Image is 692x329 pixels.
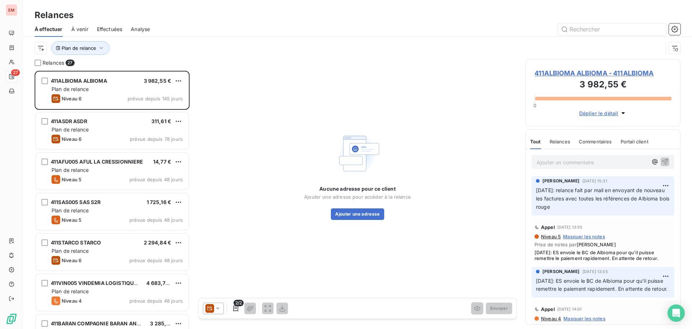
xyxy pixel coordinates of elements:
[577,109,629,117] button: Déplier le détail
[621,139,648,144] span: Portail client
[534,68,671,78] span: 411ALBIOMA ALBIOMA - 411ALBIOMA
[146,280,174,286] span: 4 683,73 €
[129,217,183,223] span: prévue depuis 48 jours
[129,177,183,182] span: prévue depuis 48 jours
[6,4,17,16] div: EM
[35,71,190,329] div: grid
[51,159,143,165] span: 411AFU005 AFUL LA CRESSIONNIERE
[11,69,20,76] span: 27
[150,320,177,326] span: 3 285,77 €
[144,239,172,246] span: 2 294,84 €
[536,187,671,210] span: [DATE]: relance fait par mail en envoyant de nouveau les factures avec toutes les références de A...
[52,288,89,294] span: Plan de relance
[43,59,64,66] span: Relances
[667,304,685,322] div: Open Intercom Messenger
[97,26,123,33] span: Effectuées
[530,139,541,144] span: Tout
[541,224,555,230] span: Appel
[6,313,17,325] img: Logo LeanPay
[71,26,88,33] span: À venir
[541,306,555,312] span: Appel
[582,269,608,274] span: [DATE] 13:55
[62,96,81,101] span: Niveau 6
[52,86,89,92] span: Plan de relance
[51,41,110,55] button: Plan de relance
[51,199,101,205] span: 411SAS005 SAS S2R
[557,225,583,229] span: [DATE] 13:55
[52,167,89,173] span: Plan de relance
[563,234,605,239] span: Masquer les notes
[51,280,150,286] span: 411VIN005 VINDEMIA LOGISTIQUE / VL1
[144,78,172,84] span: 3 982,55 €
[130,136,183,142] span: prévue depuis 78 jours
[62,217,81,223] span: Niveau 5
[151,118,171,124] span: 311,61 €
[331,208,384,220] button: Ajouter une adresse
[51,320,169,326] span: 411BARAN COMPAGNIE BARAN AND CO INVEST
[62,45,96,51] span: Plan de relance
[51,118,87,124] span: 411ASDR ASDR
[153,159,171,165] span: 14,77 €
[582,179,607,183] span: [DATE] 15:31
[128,96,183,101] span: prévue depuis 145 jours
[540,234,561,239] span: Niveau 5
[542,268,580,275] span: [PERSON_NAME]
[35,26,63,33] span: À effectuer
[52,126,89,133] span: Plan de relance
[51,239,101,246] span: 411STARCO STARCO
[334,130,381,177] img: Empty state
[52,207,89,213] span: Plan de relance
[52,248,89,254] span: Plan de relance
[35,9,74,22] h3: Relances
[129,257,183,263] span: prévue depuis 48 jours
[129,298,183,304] span: prévue depuis 48 jours
[131,26,150,33] span: Analyse
[234,300,244,306] span: 2/2
[147,199,172,205] span: 1 725,16 €
[557,307,582,311] span: [DATE] 14:01
[534,250,671,261] span: [DATE]: ES envoie le BC de Albioma pour qu'il puisse remettre le paiement rapidement. En attente ...
[534,242,671,247] span: Prise de notes par
[304,194,411,200] span: Ajouter une adresse pour accéder à la relance
[558,23,666,35] input: Rechercher
[66,60,74,66] span: 27
[550,139,570,144] span: Relances
[486,303,512,314] button: Envoyer
[51,78,107,84] span: 411ALBIOMA ALBIOMA
[563,316,605,321] span: Masquer les notes
[579,139,612,144] span: Commentaires
[536,278,667,292] span: [DATE]: ES envoie le BC de Albioma pour qu'il puisse remettre le paiement rapidement. En attente ...
[62,136,81,142] span: Niveau 6
[534,78,671,92] h3: 3 982,55 €
[319,185,395,192] span: Aucune adresse pour ce client
[579,109,618,117] span: Déplier le détail
[533,103,536,108] span: 0
[62,257,81,263] span: Niveau 6
[62,298,82,304] span: Niveau 4
[540,316,561,321] span: Niveau 4
[542,178,580,184] span: [PERSON_NAME]
[62,177,81,182] span: Niveau 5
[577,242,616,247] span: [PERSON_NAME]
